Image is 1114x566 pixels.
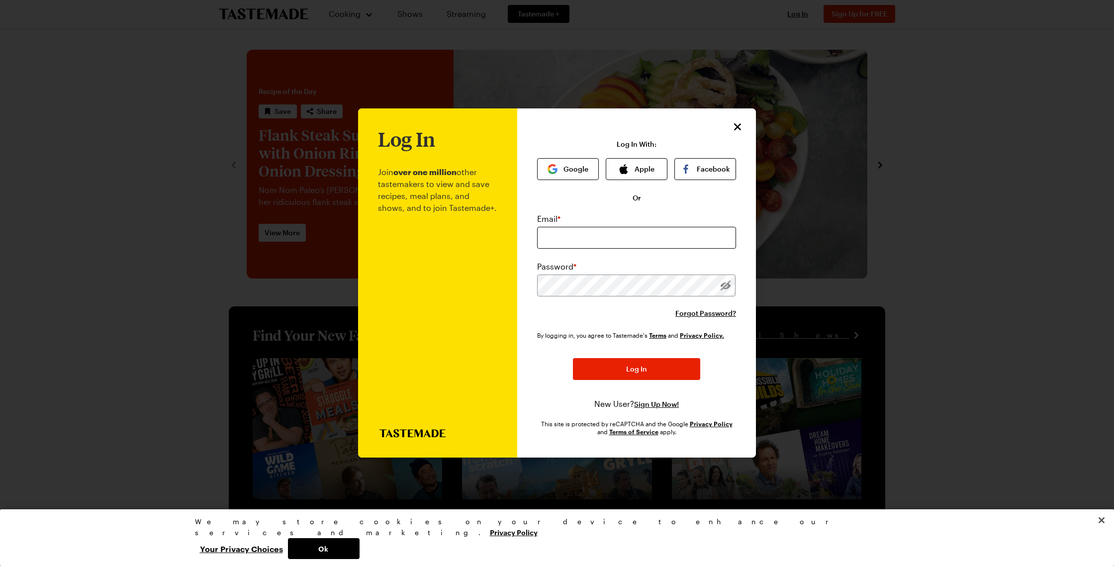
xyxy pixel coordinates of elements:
button: Forgot Password? [675,308,736,318]
div: Privacy [195,516,911,559]
button: Your Privacy Choices [195,538,288,559]
a: Tastemade Privacy Policy [680,331,724,339]
button: Apple [606,158,667,180]
button: Close [1091,509,1113,531]
a: More information about your privacy, opens in a new tab [490,527,538,537]
button: Facebook [674,158,736,180]
button: Ok [288,538,360,559]
button: Log In [573,358,700,380]
a: Tastemade Terms of Service [649,331,666,339]
p: Log In With: [617,140,656,148]
button: Close [731,120,744,133]
div: We may store cookies on your device to enhance our services and marketing. [195,516,911,538]
button: Google [537,158,599,180]
button: Sign Up Now! [634,399,679,409]
b: over one million [393,167,457,177]
span: Or [633,193,641,203]
a: Google Privacy Policy [690,419,733,428]
p: Join other tastemakers to view and save recipes, meal plans, and shows, and to join Tastemade+. [378,150,497,429]
div: This site is protected by reCAPTCHA and the Google and apply. [537,420,736,436]
span: Log In [626,364,647,374]
label: Email [537,213,560,225]
label: Password [537,261,576,273]
h1: Log In [378,128,435,150]
span: New User? [594,399,634,408]
div: By logging in, you agree to Tastemade's and [537,330,728,340]
a: Google Terms of Service [609,427,658,436]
